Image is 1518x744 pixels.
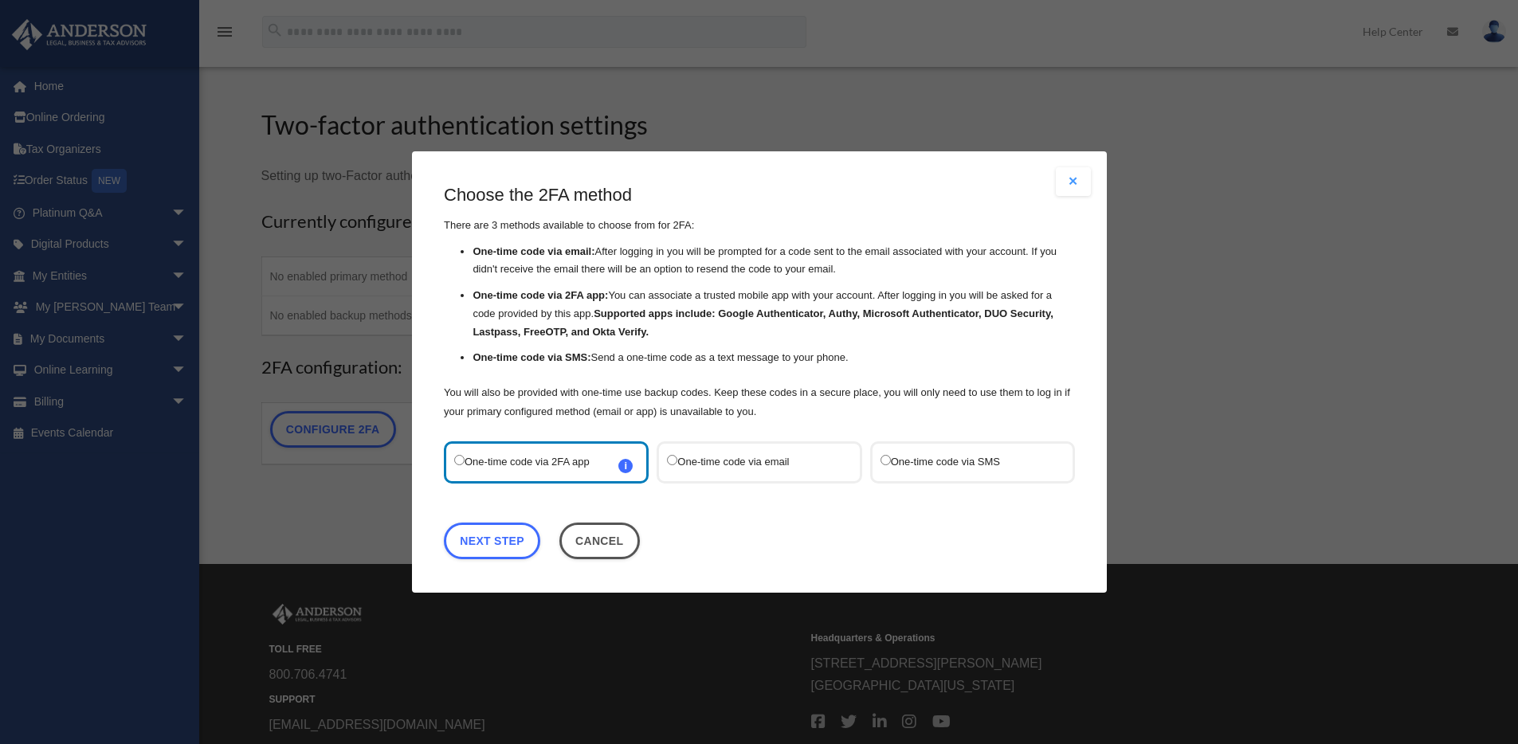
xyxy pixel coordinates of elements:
[473,287,1075,341] li: You can associate a trusted mobile app with your account. After logging in you will be asked for ...
[667,455,677,465] input: One-time code via email
[454,455,465,465] input: One-time code via 2FA appi
[618,459,633,473] span: i
[444,523,540,559] a: Next Step
[444,183,1075,208] h3: Choose the 2FA method
[473,245,594,257] strong: One-time code via email:
[473,243,1075,280] li: After logging in you will be prompted for a code sent to the email associated with your account. ...
[473,350,1075,368] li: Send a one-time code as a text message to your phone.
[473,352,590,364] strong: One-time code via SMS:
[880,455,890,465] input: One-time code via SMS
[454,452,622,473] label: One-time code via 2FA app
[473,289,608,301] strong: One-time code via 2FA app:
[880,452,1048,473] label: One-time code via SMS
[559,523,639,559] button: Close this dialog window
[473,307,1053,338] strong: Supported apps include: Google Authenticator, Authy, Microsoft Authenticator, DUO Security, Lastp...
[444,383,1075,421] p: You will also be provided with one-time use backup codes. Keep these codes in a secure place, you...
[444,183,1075,421] div: There are 3 methods available to choose from for 2FA:
[1056,167,1091,196] button: Close modal
[667,452,835,473] label: One-time code via email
